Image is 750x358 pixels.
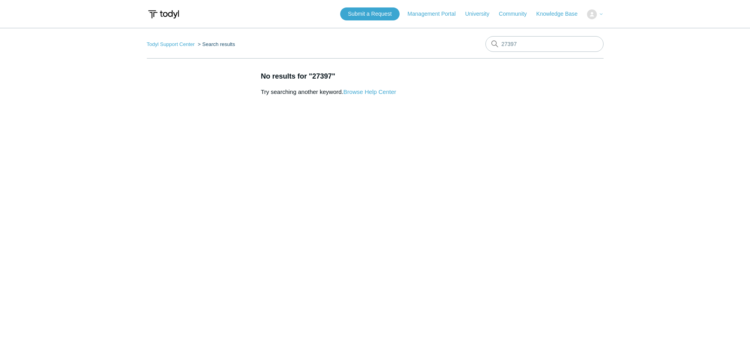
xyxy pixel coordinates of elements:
a: Community [499,10,535,18]
a: Browse Help Center [343,88,396,95]
li: Todyl Support Center [147,41,196,47]
a: University [465,10,497,18]
a: Knowledge Base [536,10,585,18]
a: Todyl Support Center [147,41,195,47]
h1: No results for "27397" [261,71,604,82]
input: Search [485,36,604,52]
li: Search results [196,41,235,47]
img: Todyl Support Center Help Center home page [147,7,180,22]
p: Try searching another keyword. [261,88,604,97]
a: Management Portal [407,10,463,18]
a: Submit a Request [340,7,400,20]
